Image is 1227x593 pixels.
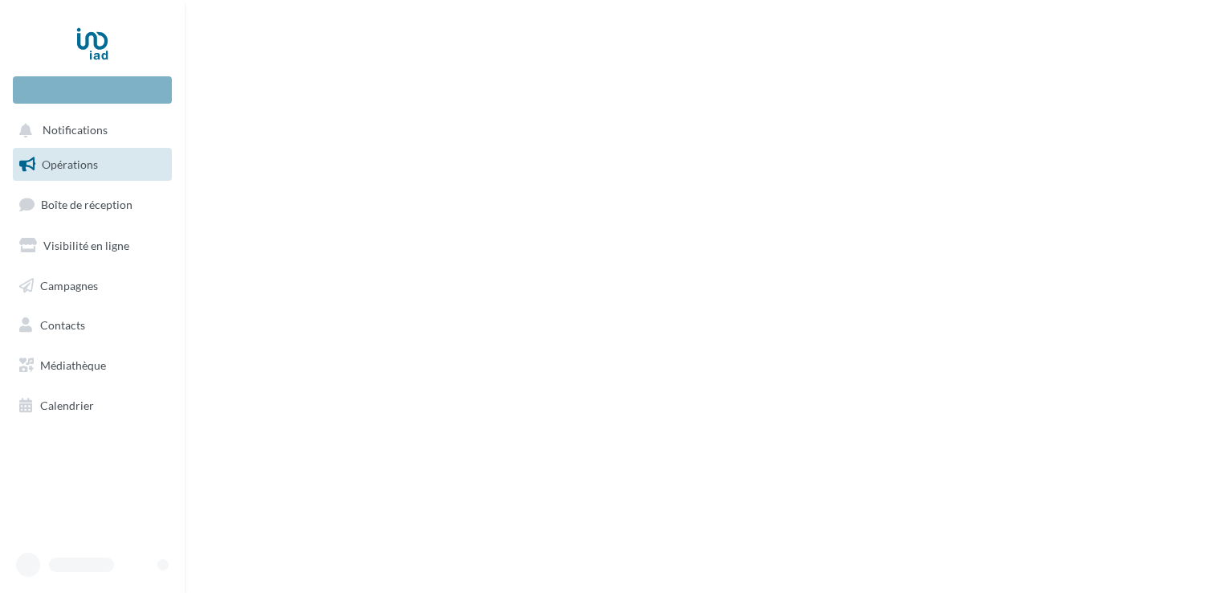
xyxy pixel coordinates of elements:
[41,198,132,211] span: Boîte de réception
[40,358,106,372] span: Médiathèque
[10,349,175,382] a: Médiathèque
[42,157,98,171] span: Opérations
[10,269,175,303] a: Campagnes
[10,309,175,342] a: Contacts
[40,278,98,292] span: Campagnes
[43,239,129,252] span: Visibilité en ligne
[13,76,172,104] div: Nouvelle campagne
[10,187,175,222] a: Boîte de réception
[10,229,175,263] a: Visibilité en ligne
[40,318,85,332] span: Contacts
[10,148,175,182] a: Opérations
[10,389,175,423] a: Calendrier
[40,399,94,412] span: Calendrier
[43,124,108,137] span: Notifications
